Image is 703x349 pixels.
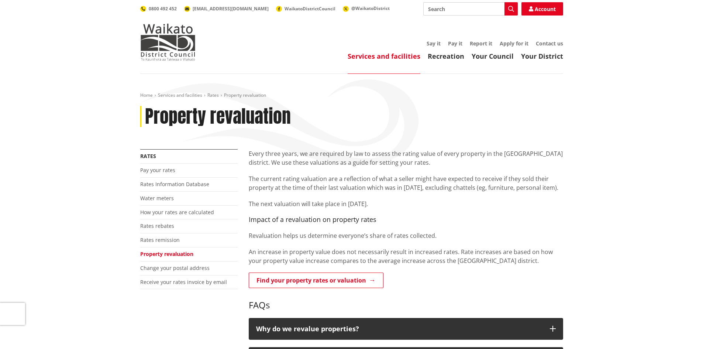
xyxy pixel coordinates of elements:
button: Why do we revalue properties? [249,318,563,340]
p: The next valuation will take place in [DATE]. [249,199,563,208]
a: Rates [140,153,156,160]
a: Pay your rates [140,167,175,174]
a: Say it [427,40,441,47]
a: Contact us [536,40,563,47]
span: Property revaluation [224,92,266,98]
h4: Impact of a revaluation on property rates [249,216,563,224]
p: Revaluation helps us determine everyone’s share of rates collected. [249,231,563,240]
input: Search input [423,2,518,16]
a: How your rates are calculated [140,209,214,216]
span: WaikatoDistrictCouncil [285,6,335,12]
a: Property revaluation [140,250,193,257]
a: Your District [521,52,563,61]
a: Recreation [428,52,464,61]
a: Report it [470,40,492,47]
a: Water meters [140,195,174,202]
a: Rates rebates [140,222,174,229]
h1: Property revaluation [145,106,291,127]
a: Account [521,2,563,16]
a: @WaikatoDistrict [343,5,390,11]
span: @WaikatoDistrict [351,5,390,11]
a: Change your postal address [140,264,210,271]
a: 0800 492 452 [140,6,177,12]
p: Every three years, we are required by law to assess the rating value of every property in the [GE... [249,149,563,167]
a: Apply for it [500,40,528,47]
img: Waikato District Council - Te Kaunihera aa Takiwaa o Waikato [140,24,196,61]
a: WaikatoDistrictCouncil [276,6,335,12]
a: Receive your rates invoice by email [140,278,227,285]
a: Services and facilities [348,52,420,61]
a: [EMAIL_ADDRESS][DOMAIN_NAME] [184,6,269,12]
a: Rates [207,92,219,98]
a: Rates Information Database [140,181,209,188]
p: Why do we revalue properties? [256,325,542,333]
a: Your Council [472,52,514,61]
a: Find your property rates or valuation [249,273,383,288]
h3: FAQs [249,289,563,311]
a: Rates remission [140,236,180,243]
span: [EMAIL_ADDRESS][DOMAIN_NAME] [193,6,269,12]
a: Home [140,92,153,98]
a: Pay it [448,40,462,47]
p: An increase in property value does not necessarily result in increased rates. Rate increases are ... [249,247,563,265]
a: Services and facilities [158,92,202,98]
nav: breadcrumb [140,92,563,99]
p: The current rating valuation are a reflection of what a seller might have expected to receive if ... [249,174,563,192]
span: 0800 492 452 [149,6,177,12]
